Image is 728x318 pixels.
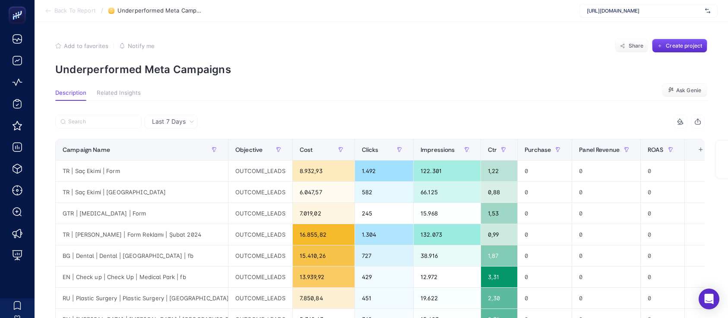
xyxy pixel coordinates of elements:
[615,39,649,53] button: Share
[293,288,355,308] div: 7.850,84
[481,267,517,287] div: 3,31
[55,90,86,101] button: Description
[355,203,413,224] div: 245
[692,146,699,165] div: 9 items selected
[641,245,684,266] div: 0
[648,146,664,153] span: ROAS
[101,7,103,14] span: /
[64,42,108,49] span: Add to favorites
[152,117,186,126] span: Last 7 Days
[56,267,228,287] div: EN | Check up | Check Up | Medical Park | fb
[641,161,684,181] div: 0
[572,161,640,181] div: 0
[55,90,86,96] span: Description
[228,245,292,266] div: OUTCOME_LEADS
[699,289,719,309] div: Open Intercom Messenger
[579,146,620,153] span: Panel Revenue
[55,42,108,49] button: Add to favorites
[488,146,497,153] span: Ctr
[572,203,640,224] div: 0
[228,224,292,245] div: OUTCOME_LEADS
[641,224,684,245] div: 0
[68,119,136,125] input: Search
[421,146,455,153] span: Impressions
[56,203,228,224] div: GTR | [MEDICAL_DATA] | Form
[629,42,644,49] span: Share
[235,146,263,153] span: Objective
[300,146,313,153] span: Cost
[228,182,292,202] div: OUTCOME_LEADS
[481,161,517,181] div: 1,22
[705,6,710,15] img: svg%3e
[355,161,413,181] div: 1.492
[54,7,96,14] span: Back To Report
[414,224,481,245] div: 132.073
[228,267,292,287] div: OUTCOME_LEADS
[587,7,702,14] span: [URL][DOMAIN_NAME]
[117,7,204,14] span: Underperformed Meta Campaigns
[414,161,481,181] div: 122.301
[641,267,684,287] div: 0
[293,161,355,181] div: 8.932,93
[414,182,481,202] div: 66.125
[355,182,413,202] div: 582
[414,245,481,266] div: 38.916
[355,224,413,245] div: 1.304
[652,39,707,53] button: Create project
[518,245,572,266] div: 0
[228,161,292,181] div: OUTCOME_LEADS
[518,288,572,308] div: 0
[518,203,572,224] div: 0
[414,288,481,308] div: 19.622
[55,63,707,76] p: Underperformed Meta Campaigns
[481,245,517,266] div: 1,87
[228,203,292,224] div: OUTCOME_LEADS
[518,182,572,202] div: 0
[662,84,707,97] button: Ask Genie
[572,288,640,308] div: 0
[572,245,640,266] div: 0
[97,90,141,96] span: Related Insights
[666,42,702,49] span: Create project
[641,182,684,202] div: 0
[676,87,701,94] span: Ask Genie
[572,267,640,287] div: 0
[641,203,684,224] div: 0
[572,182,640,202] div: 0
[56,161,228,181] div: TR | Saç Ekimi | Form
[293,203,355,224] div: 7.019,02
[128,42,155,49] span: Notify me
[355,245,413,266] div: 727
[414,267,481,287] div: 12.972
[481,182,517,202] div: 0,88
[362,146,379,153] span: Clicks
[293,182,355,202] div: 6.047,57
[518,267,572,287] div: 0
[293,267,355,287] div: 13.939,92
[293,224,355,245] div: 16.855,82
[56,288,228,308] div: RU | Plastic Surgery | Plastic Surgery | [GEOGRAPHIC_DATA] | fb
[414,203,481,224] div: 15.968
[56,245,228,266] div: BG | Dental | Dental | [GEOGRAPHIC_DATA] | fb
[293,245,355,266] div: 15.410,26
[355,288,413,308] div: 451
[641,288,684,308] div: 0
[63,146,110,153] span: Campaign Name
[119,42,155,49] button: Notify me
[518,161,572,181] div: 0
[481,203,517,224] div: 1,53
[693,146,709,153] div: +
[56,182,228,202] div: TR | Saç Ekimi | [GEOGRAPHIC_DATA]
[481,224,517,245] div: 0,99
[518,224,572,245] div: 0
[355,267,413,287] div: 429
[56,224,228,245] div: TR | [PERSON_NAME] | Form Reklamı | Şubat 2024
[572,224,640,245] div: 0
[481,288,517,308] div: 2,30
[525,146,551,153] span: Purchase
[97,90,141,101] button: Related Insights
[228,288,292,308] div: OUTCOME_LEADS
